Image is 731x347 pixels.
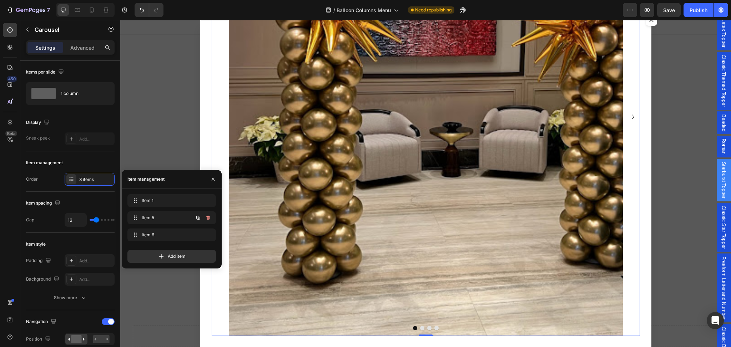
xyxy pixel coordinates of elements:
[7,76,17,82] div: 450
[79,258,113,264] div: Add...
[135,3,163,17] div: Undo/Redo
[600,236,607,300] span: Freeform Letter and Number
[120,20,731,347] iframe: Design area
[168,253,186,260] span: Add item
[690,6,707,14] div: Publish
[26,317,58,327] div: Navigation
[142,232,199,238] span: Item 6
[26,198,62,208] div: Item spacing
[600,119,607,135] span: Roman
[127,176,165,182] div: Item management
[26,118,51,127] div: Display
[314,306,318,310] button: Dot
[26,335,52,344] div: Position
[26,256,52,266] div: Padding
[337,6,391,14] span: Balloon Columns Menu
[142,215,182,221] span: Item 5
[70,44,95,51] p: Advanced
[142,197,199,204] span: Item 1
[47,6,50,14] p: 7
[26,160,63,166] div: Item management
[600,186,607,229] span: Classic Star Topper
[600,35,607,87] span: Classic Themed Topper
[600,142,607,178] span: Starburst Topper
[5,131,17,136] div: Beta
[26,241,46,247] div: Item style
[333,6,335,14] span: /
[26,135,50,141] div: Sneak peek
[35,44,55,51] p: Settings
[657,3,681,17] button: Save
[79,176,113,183] div: 3 items
[507,91,519,102] button: Carousel Next Arrow
[26,275,61,284] div: Background
[663,7,675,13] span: Save
[26,291,115,304] button: Show more
[707,312,724,329] div: Open Intercom Messenger
[65,213,86,226] input: Auto
[79,276,113,283] div: Add...
[26,67,65,77] div: Items per slide
[26,176,38,182] div: Order
[307,306,311,310] button: Dot
[684,3,714,17] button: Publish
[293,306,297,310] button: Dot
[54,294,87,301] div: Show more
[600,94,607,111] span: Beaded
[3,3,53,17] button: 7
[61,85,104,102] div: 1 column
[300,306,304,310] button: Dot
[415,7,452,13] span: Need republishing
[35,25,95,34] p: Carousel
[26,217,34,223] div: Gap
